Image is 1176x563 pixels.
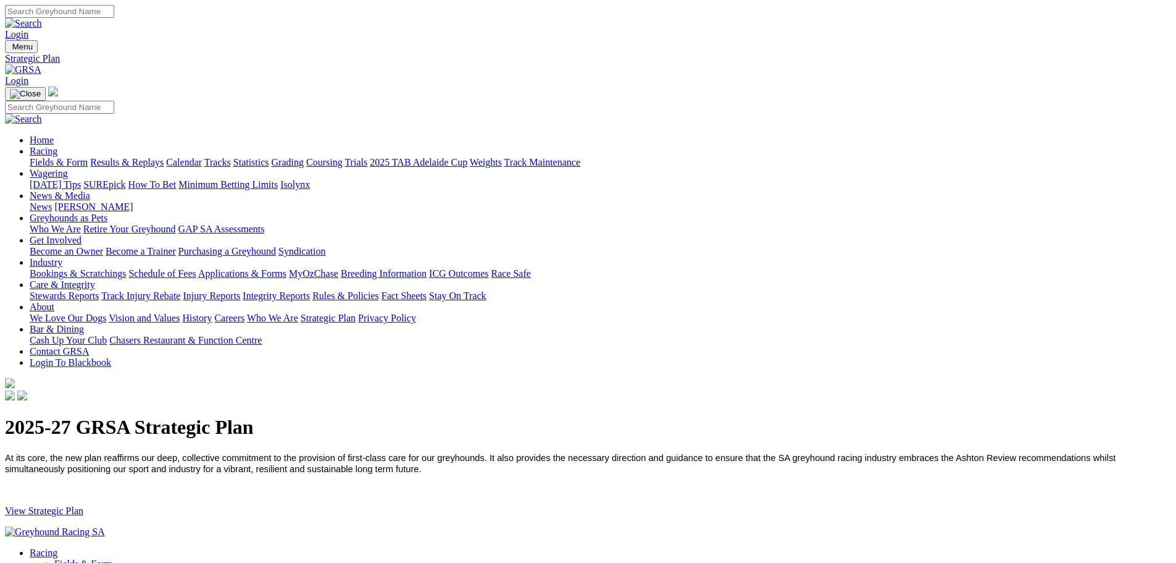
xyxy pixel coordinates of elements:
[30,179,1171,190] div: Wagering
[182,313,212,323] a: History
[166,157,202,167] a: Calendar
[30,168,68,179] a: Wagering
[30,246,103,256] a: Become an Owner
[5,29,28,40] a: Login
[5,453,1116,474] span: At its core, the new plan reaffirms our deep, collective commitment to the provision of first-cla...
[272,157,304,167] a: Grading
[12,42,33,51] span: Menu
[280,179,310,190] a: Isolynx
[30,146,57,156] a: Racing
[30,201,52,212] a: News
[30,157,1171,168] div: Racing
[30,290,99,301] a: Stewards Reports
[382,290,427,301] a: Fact Sheets
[358,313,416,323] a: Privacy Policy
[429,290,486,301] a: Stay On Track
[83,224,176,234] a: Retire Your Greyhound
[106,246,176,256] a: Become a Trainer
[30,268,126,279] a: Bookings & Scratchings
[54,201,133,212] a: [PERSON_NAME]
[289,268,338,279] a: MyOzChase
[183,290,240,301] a: Injury Reports
[504,157,580,167] a: Track Maintenance
[30,213,107,223] a: Greyhounds as Pets
[178,246,276,256] a: Purchasing a Greyhound
[198,268,286,279] a: Applications & Forms
[30,190,90,201] a: News & Media
[30,157,88,167] a: Fields & Form
[470,157,502,167] a: Weights
[243,290,310,301] a: Integrity Reports
[306,157,343,167] a: Coursing
[214,313,244,323] a: Careers
[83,179,125,190] a: SUREpick
[204,157,231,167] a: Tracks
[128,268,196,279] a: Schedule of Fees
[344,157,367,167] a: Trials
[10,89,41,99] img: Close
[30,224,1171,235] div: Greyhounds as Pets
[90,157,164,167] a: Results & Replays
[101,290,180,301] a: Track Injury Rebate
[48,87,58,96] img: logo-grsa-white.png
[30,279,95,290] a: Care & Integrity
[5,114,42,125] img: Search
[30,357,111,368] a: Login To Blackbook
[5,527,105,538] img: Greyhound Racing SA
[178,179,278,190] a: Minimum Betting Limits
[30,235,81,245] a: Get Involved
[312,290,379,301] a: Rules & Policies
[5,87,46,101] button: Toggle navigation
[128,179,177,190] a: How To Bet
[30,179,81,190] a: [DATE] Tips
[30,268,1171,279] div: Industry
[17,391,27,400] img: twitter.svg
[30,313,106,323] a: We Love Our Dogs
[30,257,62,268] a: Industry
[5,18,42,29] img: Search
[30,313,1171,324] div: About
[5,416,1171,439] h1: 2025-27 GRSA Strategic Plan
[5,40,38,53] button: Toggle navigation
[370,157,467,167] a: 2025 TAB Adelaide Cup
[278,246,325,256] a: Syndication
[5,506,83,516] a: View Strategic Plan
[30,224,81,234] a: Who We Are
[30,246,1171,257] div: Get Involved
[5,101,114,114] input: Search
[30,201,1171,213] div: News & Media
[178,224,265,234] a: GAP SA Assessments
[429,268,488,279] a: ICG Outcomes
[5,64,41,75] img: GRSA
[491,268,530,279] a: Race Safe
[301,313,356,323] a: Strategic Plan
[30,302,54,312] a: About
[341,268,427,279] a: Breeding Information
[5,75,28,86] a: Login
[30,324,84,334] a: Bar & Dining
[247,313,298,323] a: Who We Are
[30,290,1171,302] div: Care & Integrity
[30,135,54,145] a: Home
[30,548,57,558] a: Racing
[5,391,15,400] img: facebook.svg
[30,335,1171,346] div: Bar & Dining
[5,53,1171,64] a: Strategic Plan
[233,157,269,167] a: Statistics
[5,5,114,18] input: Search
[109,313,180,323] a: Vision and Values
[109,335,262,345] a: Chasers Restaurant & Function Centre
[30,346,89,357] a: Contact GRSA
[30,335,107,345] a: Cash Up Your Club
[5,378,15,388] img: logo-grsa-white.png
